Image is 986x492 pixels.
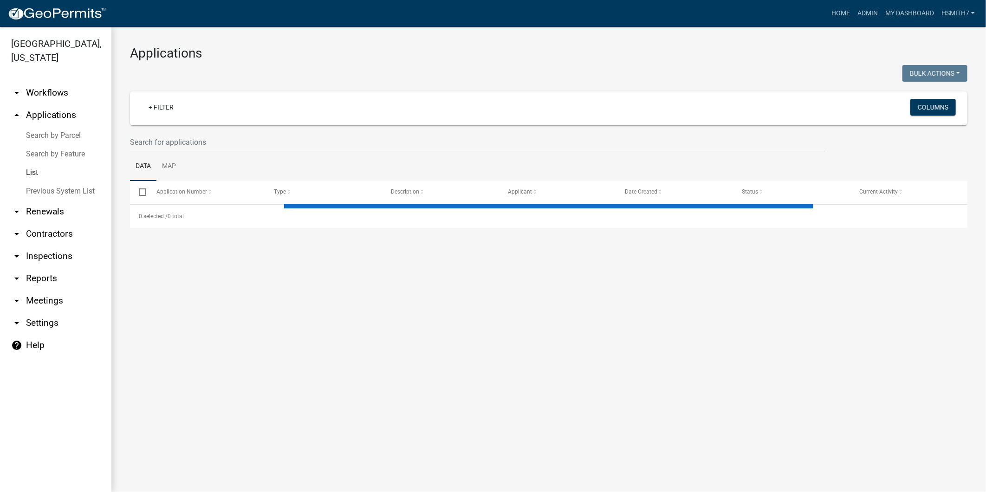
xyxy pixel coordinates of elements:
[11,228,22,240] i: arrow_drop_down
[742,188,759,195] span: Status
[391,188,419,195] span: Description
[902,65,967,82] button: Bulk Actions
[265,181,382,203] datatable-header-cell: Type
[11,340,22,351] i: help
[139,213,168,220] span: 0 selected /
[616,181,733,203] datatable-header-cell: Date Created
[828,5,854,22] a: Home
[148,181,265,203] datatable-header-cell: Application Number
[938,5,979,22] a: hsmith7
[11,317,22,329] i: arrow_drop_down
[733,181,850,203] datatable-header-cell: Status
[11,273,22,284] i: arrow_drop_down
[854,5,882,22] a: Admin
[910,99,956,116] button: Columns
[141,99,181,116] a: + Filter
[11,110,22,121] i: arrow_drop_up
[130,133,825,152] input: Search for applications
[499,181,616,203] datatable-header-cell: Applicant
[11,87,22,98] i: arrow_drop_down
[130,181,148,203] datatable-header-cell: Select
[11,295,22,306] i: arrow_drop_down
[508,188,532,195] span: Applicant
[157,188,208,195] span: Application Number
[274,188,286,195] span: Type
[850,181,967,203] datatable-header-cell: Current Activity
[156,152,182,181] a: Map
[625,188,658,195] span: Date Created
[882,5,938,22] a: My Dashboard
[130,152,156,181] a: Data
[11,251,22,262] i: arrow_drop_down
[11,206,22,217] i: arrow_drop_down
[859,188,898,195] span: Current Activity
[130,205,967,228] div: 0 total
[130,45,967,61] h3: Applications
[382,181,499,203] datatable-header-cell: Description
